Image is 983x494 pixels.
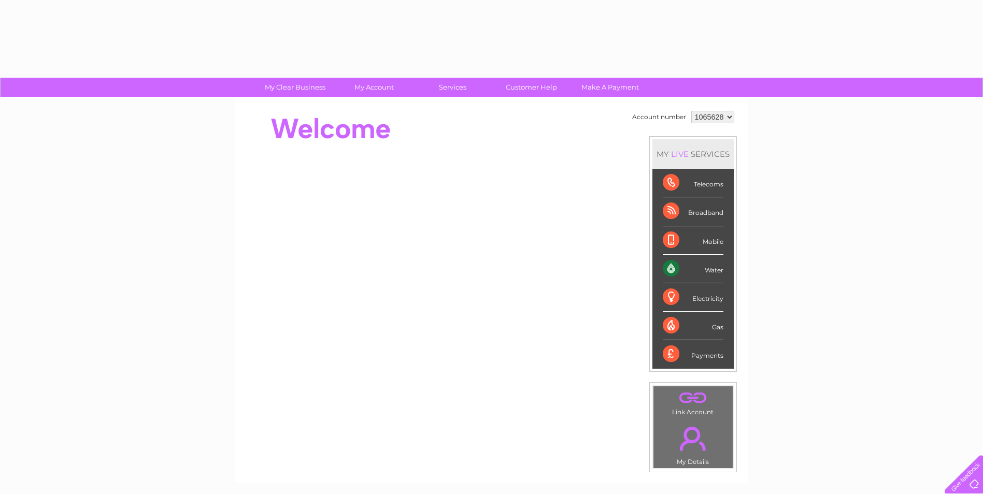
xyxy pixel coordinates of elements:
td: My Details [653,418,733,469]
div: Gas [663,312,723,340]
a: Customer Help [489,78,574,97]
a: Make A Payment [567,78,653,97]
div: Broadband [663,197,723,226]
td: Link Account [653,386,733,418]
a: Services [410,78,495,97]
div: Water [663,255,723,283]
div: Electricity [663,283,723,312]
a: . [656,389,730,407]
td: Account number [630,108,689,126]
a: . [656,420,730,457]
div: LIVE [669,149,691,159]
a: My Account [331,78,417,97]
div: Mobile [663,226,723,255]
div: MY SERVICES [652,139,734,169]
div: Payments [663,340,723,368]
div: Telecoms [663,169,723,197]
a: My Clear Business [252,78,338,97]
